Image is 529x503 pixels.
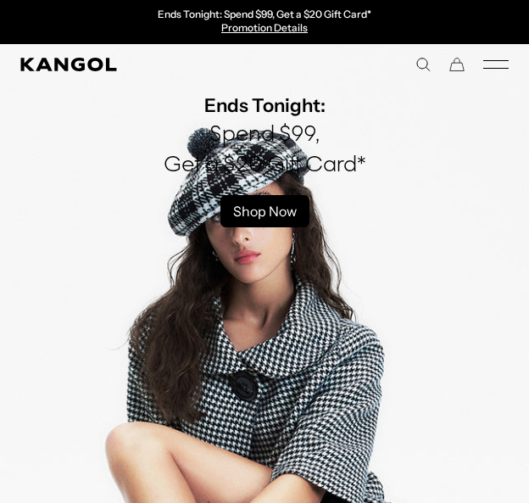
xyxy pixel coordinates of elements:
[90,8,439,36] div: 1 of 2
[221,21,308,34] a: Promotion Details
[164,151,366,182] h4: Get a $20 Gift Card*
[90,8,439,36] div: Announcement
[220,195,309,227] a: Shop Now
[90,8,439,36] slideshow-component: Announcement bar
[483,57,509,72] button: Mobile Menu
[158,8,371,22] p: Ends Tonight: Spend $99, Get a $20 Gift Card*
[415,57,431,72] summary: Search here
[449,57,465,72] button: Cart
[164,120,366,151] h4: Spend $99,
[204,94,326,117] strong: Ends Tonight:
[20,58,264,71] a: Kangol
